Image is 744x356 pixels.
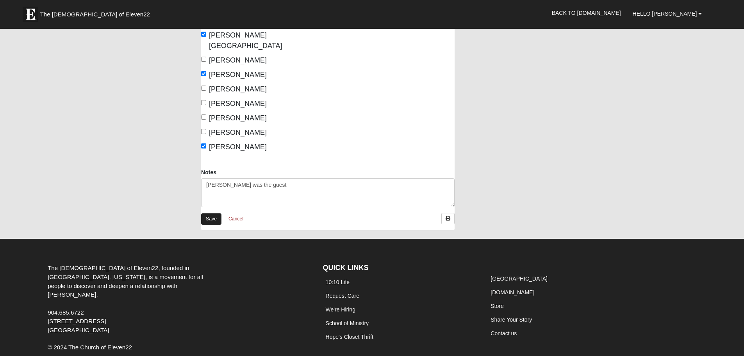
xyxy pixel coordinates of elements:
[201,213,221,225] a: Save
[201,86,206,91] input: [PERSON_NAME]
[326,334,373,340] a: Hope's Closet Thrift
[201,32,206,37] input: [PERSON_NAME][GEOGRAPHIC_DATA]
[201,100,206,105] input: [PERSON_NAME]
[201,143,206,148] input: [PERSON_NAME]
[201,114,206,120] input: [PERSON_NAME]
[201,168,216,176] label: Notes
[491,303,503,309] a: Store
[209,56,267,64] span: [PERSON_NAME]
[201,57,206,62] input: [PERSON_NAME]
[209,129,267,136] span: [PERSON_NAME]
[326,306,355,313] a: We're Hiring
[40,11,150,18] span: The [DEMOGRAPHIC_DATA] of Eleven22
[209,31,282,50] span: [PERSON_NAME][GEOGRAPHIC_DATA]
[326,293,359,299] a: Request Care
[201,178,455,207] textarea: [PERSON_NAME] was the guest
[491,289,534,295] a: [DOMAIN_NAME]
[201,129,206,134] input: [PERSON_NAME]
[323,264,476,272] h4: QUICK LINKS
[491,317,532,323] a: Share Your Story
[326,279,350,285] a: 10:10 Life
[627,4,708,23] a: Hello [PERSON_NAME]
[209,71,267,79] span: [PERSON_NAME]
[209,85,267,93] span: [PERSON_NAME]
[209,114,267,122] span: [PERSON_NAME]
[326,320,369,326] a: School of Ministry
[23,7,38,22] img: Eleven22 logo
[633,11,697,17] span: Hello [PERSON_NAME]
[491,275,548,282] a: [GEOGRAPHIC_DATA]
[19,3,175,22] a: The [DEMOGRAPHIC_DATA] of Eleven22
[42,264,225,335] div: The [DEMOGRAPHIC_DATA] of Eleven22, founded in [GEOGRAPHIC_DATA], [US_STATE], is a movement for a...
[546,3,627,23] a: Back to [DOMAIN_NAME]
[491,330,517,336] a: Contact us
[201,71,206,76] input: [PERSON_NAME]
[223,213,248,225] a: Cancel
[209,100,267,107] span: [PERSON_NAME]
[441,213,455,224] a: Print Attendance Roster
[48,327,109,333] span: [GEOGRAPHIC_DATA]
[209,143,267,151] span: [PERSON_NAME]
